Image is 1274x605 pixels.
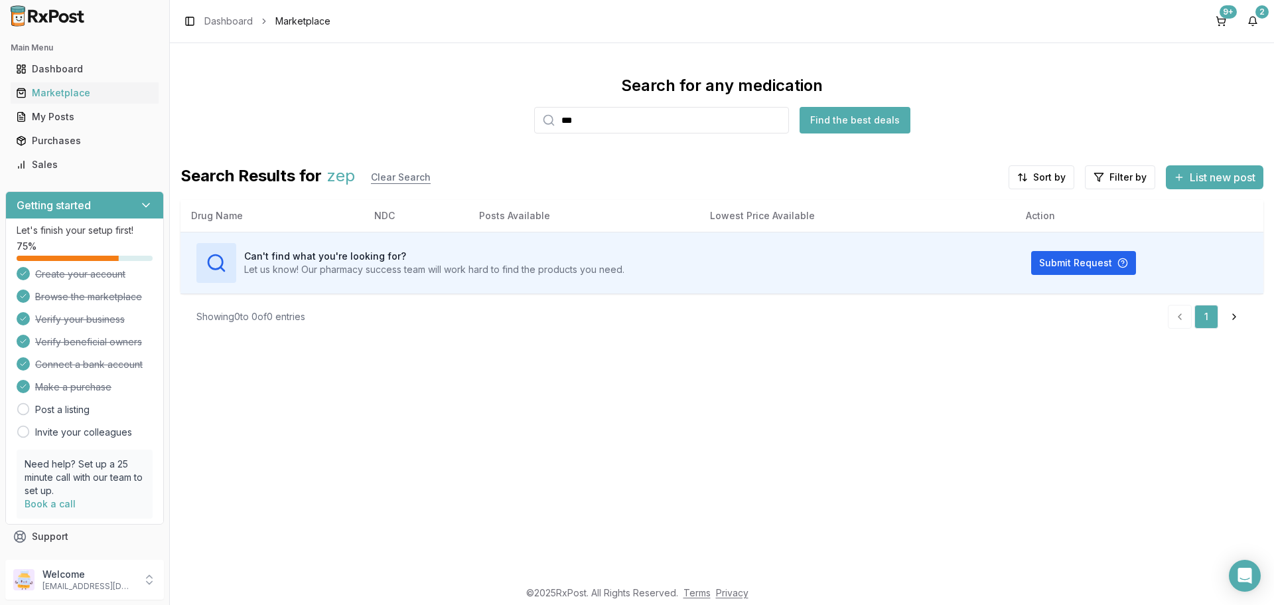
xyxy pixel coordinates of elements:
[1255,5,1269,19] div: 2
[716,587,748,598] a: Privacy
[5,525,164,549] button: Support
[25,458,145,497] p: Need help? Set up a 25 minute call with our team to set up.
[1190,169,1255,185] span: List new post
[17,197,91,213] h3: Getting started
[35,290,142,303] span: Browse the marketplace
[699,200,1015,232] th: Lowest Price Available
[35,358,143,371] span: Connect a bank account
[204,15,253,28] a: Dashboard
[13,569,35,590] img: User avatar
[244,263,624,276] p: Let us know! Our pharmacy success team will work hard to find the products you need.
[16,86,153,100] div: Marketplace
[5,549,164,572] button: Feedback
[17,224,153,237] p: Let's finish your setup first!
[1015,200,1263,232] th: Action
[1166,165,1263,189] button: List new post
[1033,171,1066,184] span: Sort by
[683,587,711,598] a: Terms
[360,165,441,189] button: Clear Search
[16,134,153,147] div: Purchases
[32,554,77,567] span: Feedback
[180,165,322,189] span: Search Results for
[5,5,90,27] img: RxPost Logo
[42,568,135,581] p: Welcome
[5,154,164,175] button: Sales
[35,335,142,349] span: Verify beneficial owners
[275,15,330,28] span: Marketplace
[800,107,910,133] button: Find the best deals
[1031,251,1136,275] button: Submit Request
[204,15,330,28] nav: breadcrumb
[11,57,159,81] a: Dashboard
[5,58,164,80] button: Dashboard
[35,426,132,439] a: Invite your colleagues
[5,106,164,128] button: My Posts
[180,200,364,232] th: Drug Name
[244,250,624,263] h3: Can't find what you're looking for?
[16,158,153,171] div: Sales
[1210,11,1232,32] button: 9+
[1168,305,1247,329] nav: pagination
[196,310,305,323] div: Showing 0 to 0 of 0 entries
[1220,5,1237,19] div: 9+
[1085,165,1155,189] button: Filter by
[1009,165,1074,189] button: Sort by
[35,268,125,281] span: Create your account
[1229,560,1261,592] div: Open Intercom Messenger
[1221,305,1247,329] a: Go to next page
[364,200,468,232] th: NDC
[11,43,159,53] h2: Main Menu
[11,81,159,105] a: Marketplace
[1242,11,1263,32] button: 2
[1166,172,1263,185] a: List new post
[1109,171,1147,184] span: Filter by
[11,105,159,129] a: My Posts
[16,110,153,124] div: My Posts
[42,581,135,592] p: [EMAIL_ADDRESS][DOMAIN_NAME]
[621,75,823,96] div: Search for any medication
[35,313,125,326] span: Verify your business
[17,240,36,253] span: 75 %
[25,498,76,509] a: Book a call
[1194,305,1218,329] a: 1
[468,200,699,232] th: Posts Available
[11,153,159,177] a: Sales
[35,403,90,416] a: Post a listing
[5,82,164,104] button: Marketplace
[16,62,153,76] div: Dashboard
[11,129,159,153] a: Purchases
[35,381,111,394] span: Make a purchase
[327,165,355,189] span: zep
[5,130,164,151] button: Purchases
